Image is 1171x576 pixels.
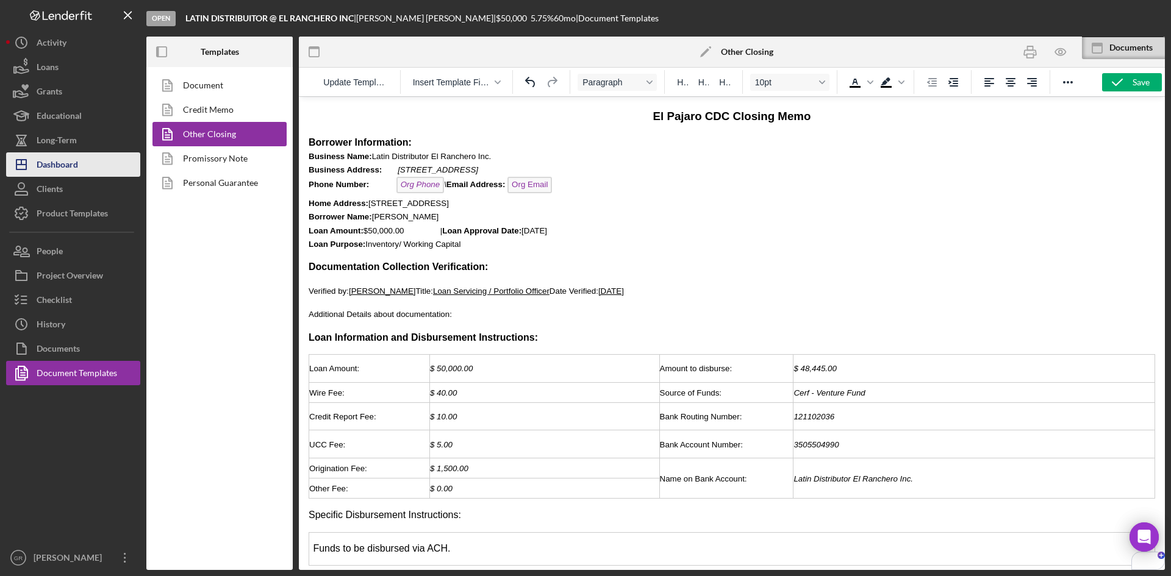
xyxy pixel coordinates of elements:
a: Promissory Note [152,146,281,171]
span: Wire Fee: [10,291,46,300]
div: [PERSON_NAME] [PERSON_NAME] | [356,13,496,23]
span: Other Fee: [10,387,49,396]
button: Format Paragraph [578,74,657,91]
a: Other Closing [152,122,281,146]
button: Educational [6,104,140,128]
span: Amount to disburse: [361,267,434,276]
div: People [37,239,63,266]
span: Loan Servicing / Portfolio Officer [134,190,251,199]
button: Increase indent [943,74,964,91]
span: Bank Account Number: [361,343,444,352]
button: Heading 1 [672,74,693,91]
button: Undo [520,74,541,91]
span: H1 [677,77,688,87]
span: Email Address: [148,83,207,92]
text: GR [14,555,23,561]
button: GR[PERSON_NAME] [6,546,140,570]
span: 10pt [755,77,815,87]
button: Checklist [6,288,140,312]
span: $50,000 [496,13,527,23]
div: Document Templates [37,361,117,388]
div: Checklist [37,288,72,315]
button: Long-Term [6,128,140,152]
button: Grants [6,79,140,104]
div: Long-Term [37,128,77,155]
button: Font size 10pt [750,74,829,91]
div: Project Overview [37,263,103,291]
span: Update Template [323,77,387,87]
button: Clients [6,177,140,201]
button: Loans [6,55,140,79]
span: $ 0.00 [131,387,154,396]
span: 121102036 [495,315,535,324]
span: $50,000.00 | [DATE] [10,129,248,138]
strong: Loan Purpose: [10,143,66,152]
div: Open Intercom Messenger [1130,522,1159,552]
span: UCC Fee: [10,343,46,352]
div: Loans [37,55,59,82]
em: [STREET_ADDRESS] [99,68,179,77]
button: Align center [1000,74,1021,91]
span: Origination Fee: [10,367,68,376]
b: Templates [201,47,239,57]
strong: Borrower Name: [10,115,73,124]
button: Activity [6,30,140,55]
span: $ 10.00 [131,315,158,324]
strong: Business Name: [10,55,73,64]
button: Documents [6,336,140,361]
body: To enrich screen reader interactions, please activate Accessibility in Grammarly extension settings [10,12,856,553]
button: Product Templates [6,201,140,226]
div: Background color Black [876,74,906,91]
span: [PERSON_NAME] [50,190,117,199]
span: $ 5.00 [131,343,154,352]
div: Activity [37,30,66,58]
strong: Loan Approval Date: [143,129,223,138]
button: Reveal or hide additional toolbar items [1058,74,1078,91]
a: Document [152,73,281,98]
button: Document Templates [6,361,140,385]
span: Insert Template Field [413,77,491,87]
em: \ [145,83,148,92]
span: Credit Report Fee: [10,315,77,324]
span: Loan Amount: [10,267,60,276]
button: Redo [542,74,562,91]
b: Other Closing [721,47,773,57]
span: Latin Distributor El Ranchero Inc. [10,55,192,64]
button: Project Overview [6,263,140,288]
span: 3505504990 [495,343,540,352]
b: LATIN DISTRIBUITOR @ EL RANCHERO INC [185,13,354,23]
button: Decrease indent [922,74,942,91]
strong: Business Address: [10,68,83,77]
span: $ 48,445.00 [495,267,537,276]
span: [STREET_ADDRESS] [10,102,150,111]
button: History [6,312,140,336]
div: Grants [37,79,62,107]
button: Align left [979,74,1000,91]
button: Save [1102,73,1162,91]
h3: El Pajaro CDC Closing Memo [10,12,856,27]
div: [PERSON_NAME] [30,546,110,573]
span: Org Phone [98,80,145,96]
span: Additional Details about documentation: [10,213,153,222]
div: Text color Black [845,74,875,91]
span: Source of Funds: [361,291,423,300]
strong: Documentation Collection Verification: [10,165,189,175]
span: Inventory [66,143,100,152]
div: Documents [1109,43,1165,52]
button: Heading 2 [693,74,714,91]
strong: Phone Number: [10,83,70,92]
td: Funds to be disbursed via ACH. [10,435,856,468]
div: | [185,13,356,23]
div: 60 mo [554,13,576,23]
strong: Home Address: [10,102,70,111]
div: Open [146,11,176,26]
div: Documents [37,336,80,364]
a: People [6,239,140,263]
